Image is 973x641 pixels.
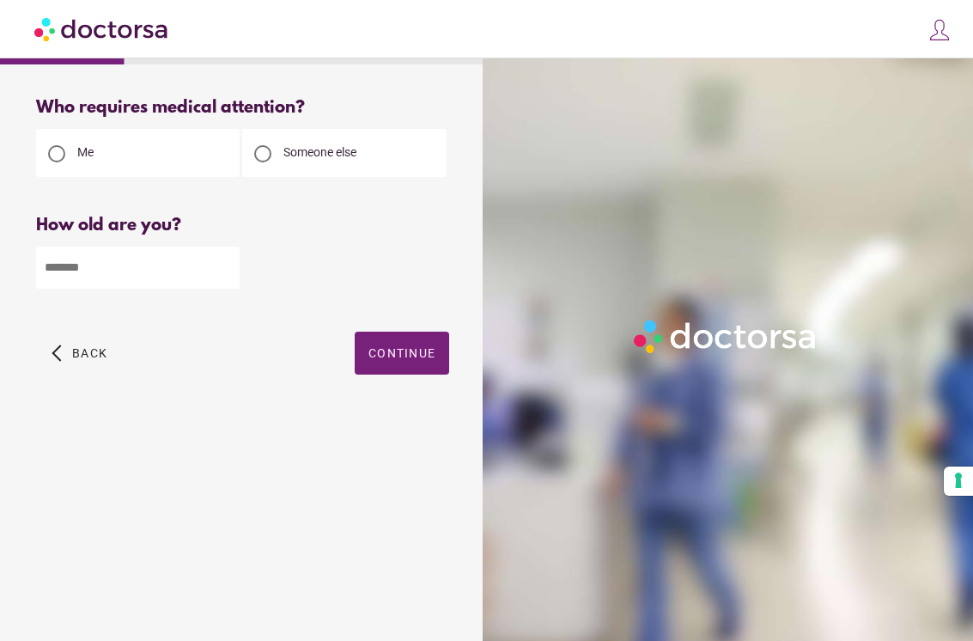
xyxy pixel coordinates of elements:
div: How old are you? [36,216,449,235]
span: Someone else [283,145,356,159]
button: Your consent preferences for tracking technologies [944,467,973,496]
span: Me [77,145,94,159]
img: icons8-customer-100.png [927,18,952,42]
span: Continue [368,346,435,360]
span: Back [72,346,107,360]
img: Doctorsa.com [34,9,170,48]
img: Logo-Doctorsa-trans-White-partial-flat.png [629,314,824,357]
button: arrow_back_ios Back [45,332,114,375]
div: Who requires medical attention? [36,98,449,118]
button: Continue [355,332,449,375]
